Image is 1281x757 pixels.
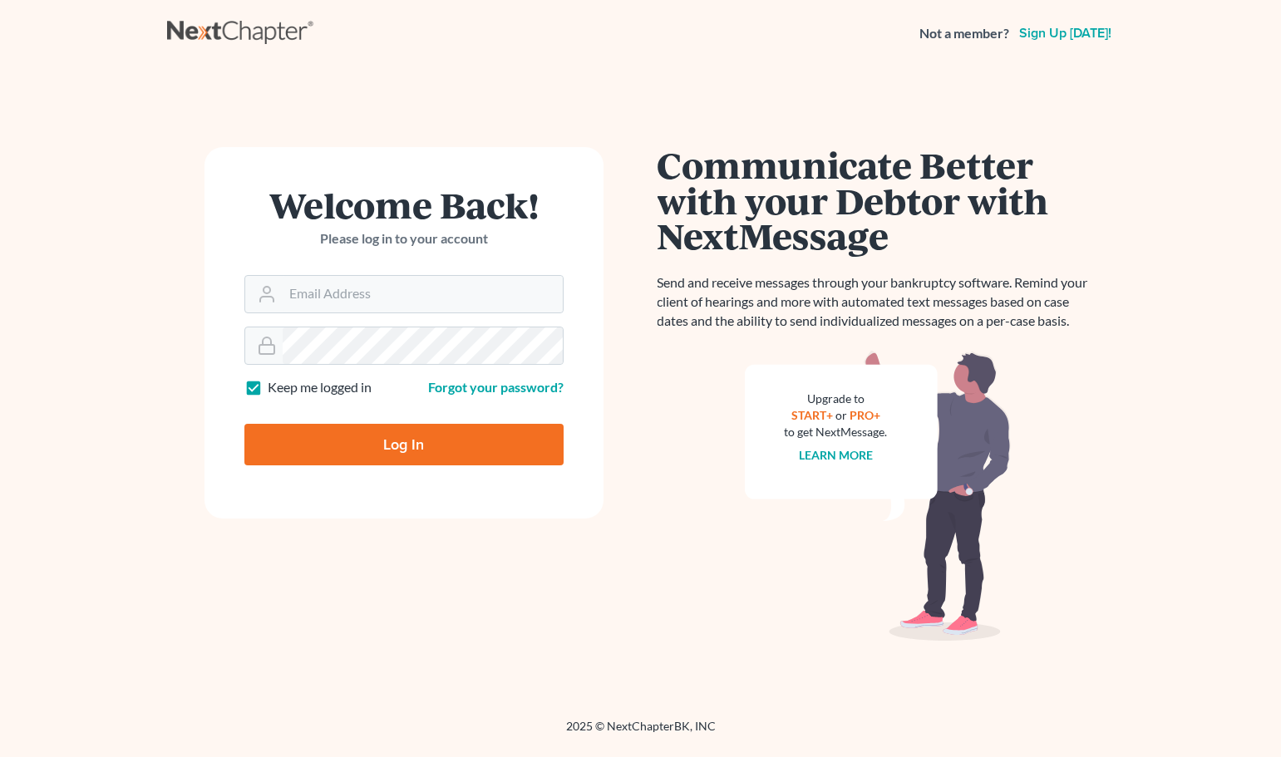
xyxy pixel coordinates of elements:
[658,273,1098,331] p: Send and receive messages through your bankruptcy software. Remind your client of hearings and mo...
[283,276,563,312] input: Email Address
[785,424,888,440] div: to get NextMessage.
[745,351,1011,641] img: nextmessage_bg-59042aed3d76b12b5cd301f8e5b87938c9018125f34e5fa2b7a6b67550977c72.svg
[785,391,888,407] div: Upgrade to
[658,147,1098,253] h1: Communicate Better with your Debtor with NextMessage
[428,379,564,395] a: Forgot your password?
[244,424,564,465] input: Log In
[835,408,847,422] span: or
[268,378,372,397] label: Keep me logged in
[791,408,833,422] a: START+
[244,229,564,248] p: Please log in to your account
[167,718,1115,748] div: 2025 © NextChapterBK, INC
[919,24,1009,43] strong: Not a member?
[244,187,564,223] h1: Welcome Back!
[850,408,880,422] a: PRO+
[1016,27,1115,40] a: Sign up [DATE]!
[799,448,873,462] a: Learn more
